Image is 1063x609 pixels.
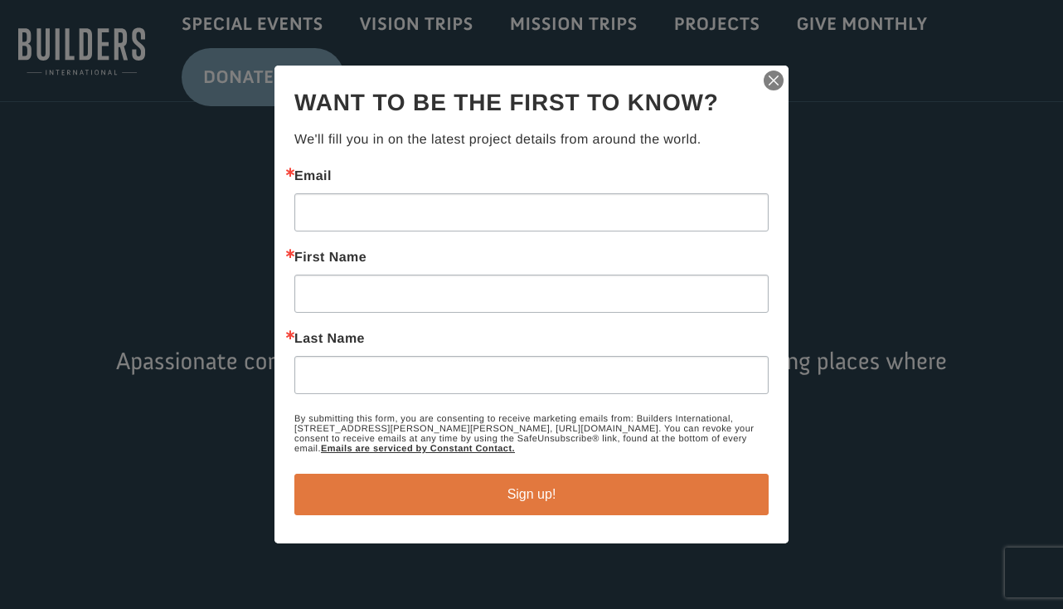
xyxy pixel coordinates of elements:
[294,170,769,183] label: Email
[762,69,785,92] img: ctct-close-x.svg
[39,51,137,63] strong: Project Shovel Ready
[30,35,43,48] img: emoji partyPopper
[321,444,515,454] a: Emails are serviced by Constant Contact.
[294,85,769,120] h2: Want to be the first to know?
[294,130,769,150] p: We'll fill you in on the latest project details from around the world.
[30,17,228,50] div: [PERSON_NAME] donated $200
[294,333,769,346] label: Last Name
[294,414,769,454] p: By submitting this form, you are consenting to receive marketing emails from: Builders Internatio...
[294,474,769,515] button: Sign up!
[294,251,769,265] label: First Name
[30,51,228,63] div: to
[30,66,41,78] img: US.png
[235,33,308,63] button: Donate
[45,66,228,78] span: [GEOGRAPHIC_DATA] , [GEOGRAPHIC_DATA]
